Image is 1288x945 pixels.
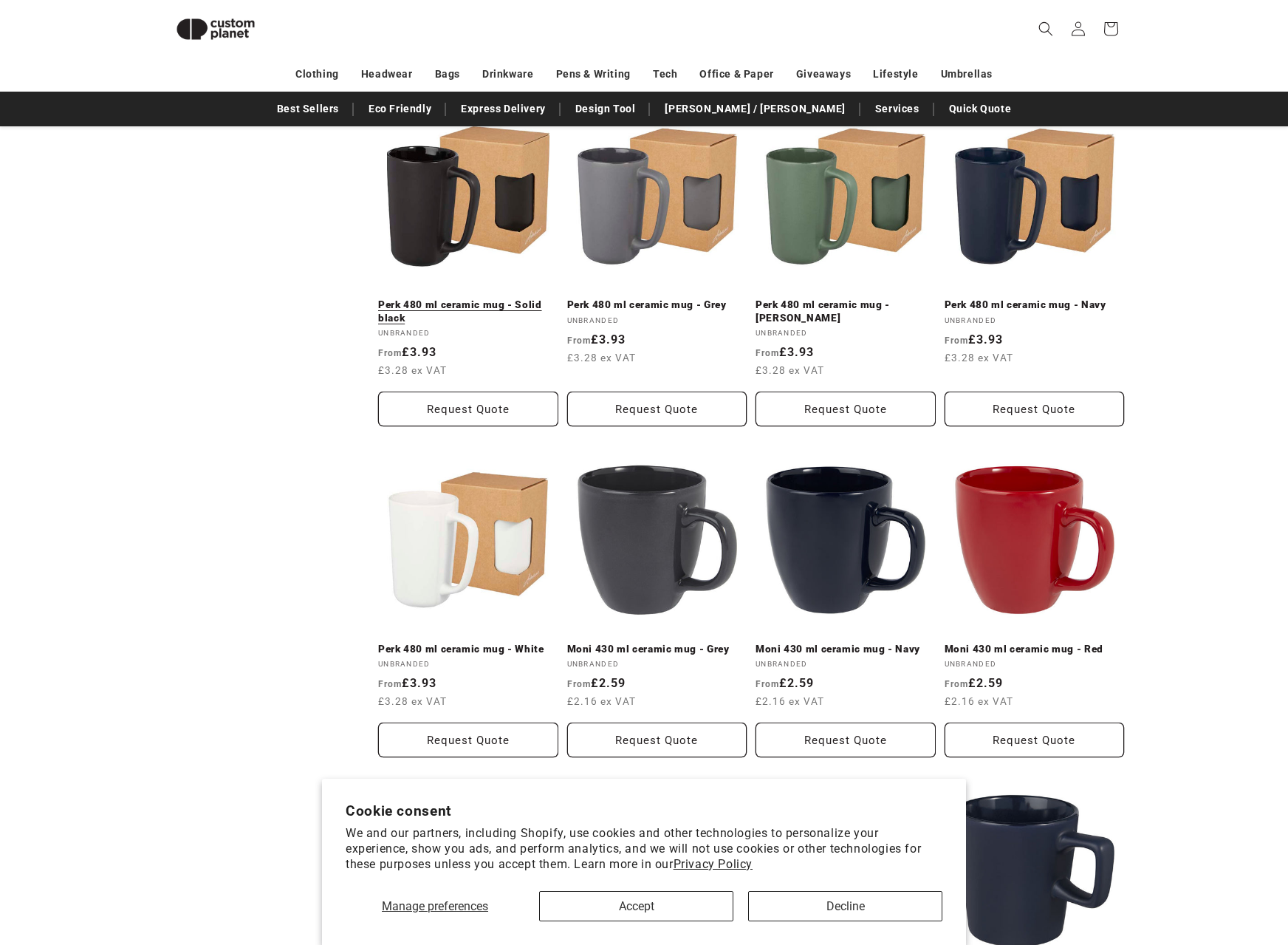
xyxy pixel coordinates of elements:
[556,61,631,87] a: Pens & Writing
[945,723,1125,757] button: Request Quote
[567,392,747,426] button: Request Quote
[378,643,558,656] a: Perk 480 ml ceramic mug - White
[346,802,942,819] h2: Cookie consent
[942,96,1019,122] a: Quick Quote
[674,857,753,871] a: Privacy Policy
[539,891,733,921] button: Accept
[453,96,553,122] a: Express Delivery
[756,643,936,656] a: Moni 430 ml ceramic mug - Navy
[568,96,643,122] a: Design Tool
[164,6,267,52] img: Custom Planet
[567,643,747,656] a: Moni 430 ml ceramic mug - Grey
[361,61,413,87] a: Headwear
[756,298,936,324] a: Perk 480 ml ceramic mug - [PERSON_NAME]
[945,392,1125,426] button: Request Quote
[653,61,677,87] a: Tech
[873,61,918,87] a: Lifestyle
[657,96,852,122] a: [PERSON_NAME] / [PERSON_NAME]
[945,298,1125,312] a: Perk 480 ml ceramic mug - Navy
[435,61,460,87] a: Bags
[482,61,533,87] a: Drinkware
[567,298,747,312] a: Perk 480 ml ceramic mug - Grey
[346,826,942,872] p: We and our partners, including Shopify, use cookies and other technologies to personalize your ex...
[378,392,558,426] button: Request Quote
[382,899,488,913] span: Manage preferences
[941,61,993,87] a: Umbrellas
[945,643,1125,656] a: Moni 430 ml ceramic mug - Red
[756,723,936,757] button: Request Quote
[1030,13,1062,45] summary: Search
[748,891,942,921] button: Decline
[567,723,747,757] button: Request Quote
[756,392,936,426] button: Request Quote
[1035,785,1288,945] iframe: Chat Widget
[868,96,927,122] a: Services
[346,891,524,921] button: Manage preferences
[796,61,851,87] a: Giveaways
[270,96,346,122] a: Best Sellers
[699,61,773,87] a: Office & Paper
[378,298,558,324] a: Perk 480 ml ceramic mug - Solid black
[295,61,339,87] a: Clothing
[361,96,439,122] a: Eco Friendly
[378,723,558,757] button: Request Quote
